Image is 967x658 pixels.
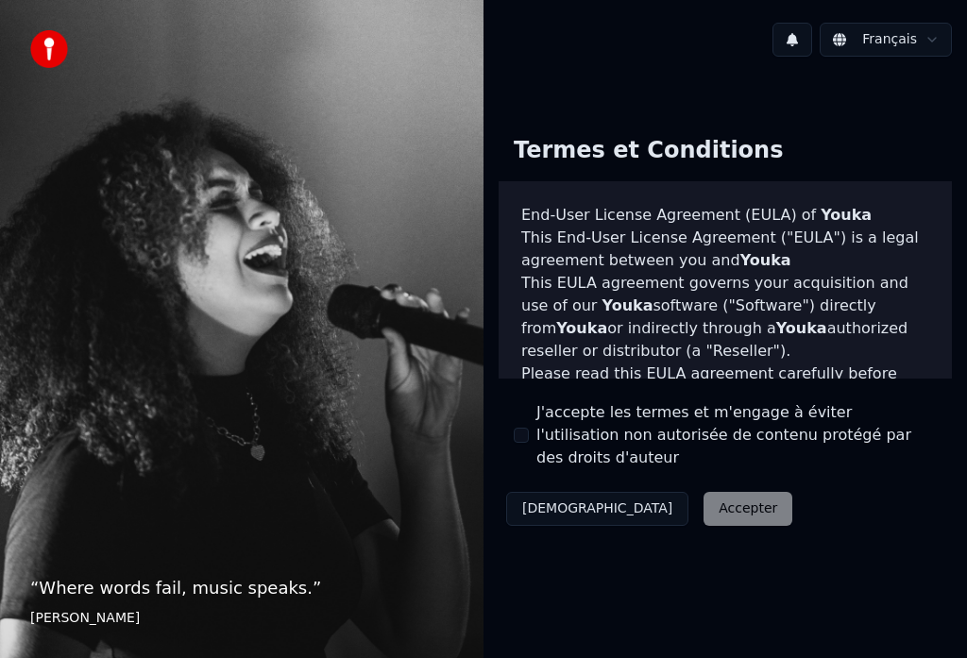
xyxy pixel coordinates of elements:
label: J'accepte les termes et m'engage à éviter l'utilisation non autorisée de contenu protégé par des ... [536,401,937,469]
footer: [PERSON_NAME] [30,609,453,628]
p: This End-User License Agreement ("EULA") is a legal agreement between you and [521,227,929,272]
button: [DEMOGRAPHIC_DATA] [506,492,688,526]
span: Youka [776,319,827,337]
div: Termes et Conditions [499,121,798,181]
span: Youka [556,319,607,337]
p: Please read this EULA agreement carefully before completing the installation process and using th... [521,363,929,476]
img: youka [30,30,68,68]
p: “ Where words fail, music speaks. ” [30,575,453,601]
span: Youka [821,206,872,224]
p: This EULA agreement governs your acquisition and use of our software ("Software") directly from o... [521,272,929,363]
span: Youka [740,251,791,269]
span: Youka [602,296,653,314]
h3: End-User License Agreement (EULA) of [521,204,929,227]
